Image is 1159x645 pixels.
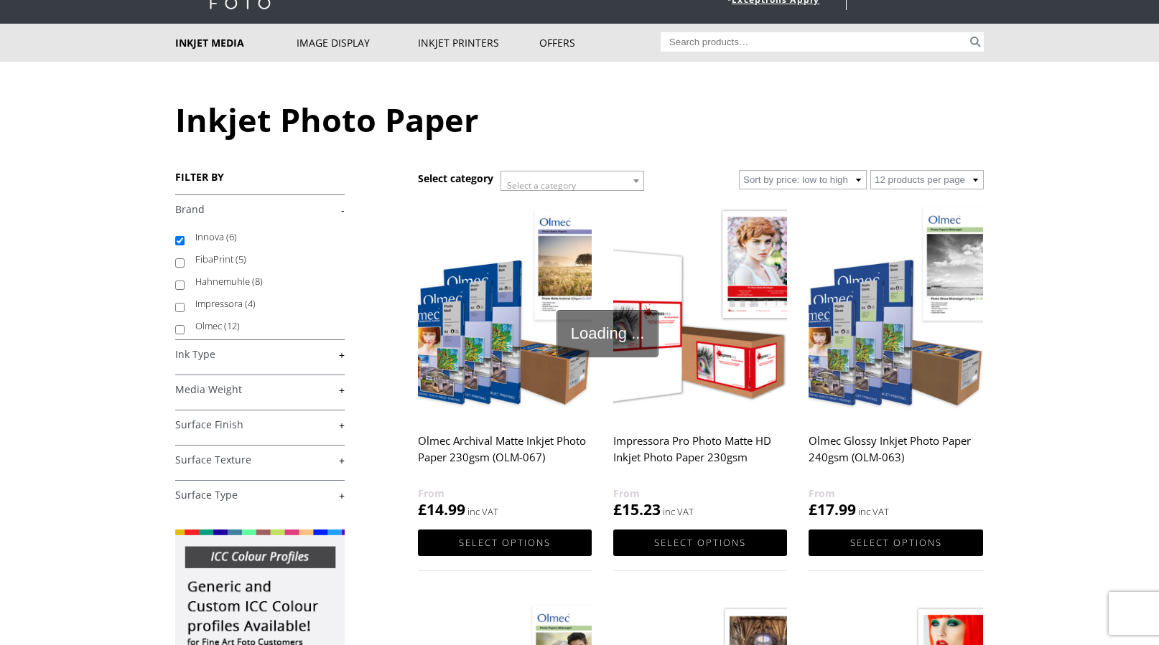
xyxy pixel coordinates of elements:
span: (4) [245,297,256,310]
a: Select options for “Olmec Glossy Inkjet Photo Paper 240gsm (OLM-063)” [809,529,982,556]
a: - [175,203,345,217]
a: + [175,489,345,502]
span: £ [809,499,817,519]
h4: Ink Type [175,339,345,368]
button: Search [967,32,984,52]
img: Impressora Pro Photo Matte HD Inkjet Photo Paper 230gsm [613,201,787,418]
h2: Olmec Glossy Inkjet Photo Paper 240gsm (OLM-063) [809,428,982,485]
h4: Surface Finish [175,410,345,438]
span: (6) [226,230,237,243]
a: Olmec Archival Matte Inkjet Photo Paper 230gsm (OLM-067) £14.99 [418,201,592,520]
a: + [175,453,345,467]
span: £ [418,499,427,519]
bdi: 15.23 [613,499,661,519]
a: + [175,348,345,362]
a: Impressora Pro Photo Matte HD Inkjet Photo Paper 230gsm £15.23 [613,201,787,520]
input: Search products… [661,32,968,52]
h3: Select category [418,171,493,185]
h4: Brand [175,194,345,223]
a: Offers [539,24,661,62]
h4: Surface Type [175,480,345,509]
span: (5) [236,253,246,265]
span: (8) [252,275,263,288]
a: + [175,418,345,432]
a: Image Display [297,24,418,62]
a: Olmec Glossy Inkjet Photo Paper 240gsm (OLM-063) £17.99 [809,201,982,520]
img: Olmec Archival Matte Inkjet Photo Paper 230gsm (OLM-067) [418,201,592,418]
label: Impressora [195,293,331,315]
label: FibaPrint [195,248,331,270]
label: Innova [195,226,331,248]
span: (12) [224,319,240,332]
a: + [175,383,345,397]
div: Loading ... [557,310,659,357]
a: Inkjet Printers [418,24,539,62]
bdi: 14.99 [418,499,465,519]
img: Olmec Glossy Inkjet Photo Paper 240gsm (OLM-063) [809,201,982,418]
bdi: 17.99 [809,499,856,519]
label: Hahnemuhle [195,270,331,293]
h2: Impressora Pro Photo Matte HD Inkjet Photo Paper 230gsm [613,428,787,485]
span: £ [613,499,622,519]
h4: Media Weight [175,375,345,403]
h1: Inkjet Photo Paper [175,98,984,141]
h2: Olmec Archival Matte Inkjet Photo Paper 230gsm (OLM-067) [418,428,592,485]
a: Inkjet Media [175,24,297,62]
select: Shop order [739,170,867,189]
span: Select a category [507,179,576,192]
h4: Surface Texture [175,445,345,474]
a: Select options for “Olmec Archival Matte Inkjet Photo Paper 230gsm (OLM-067)” [418,529,592,556]
label: Olmec [195,315,331,337]
h3: FILTER BY [175,170,345,184]
a: Select options for “Impressora Pro Photo Matte HD Inkjet Photo Paper 230gsm” [613,529,787,556]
